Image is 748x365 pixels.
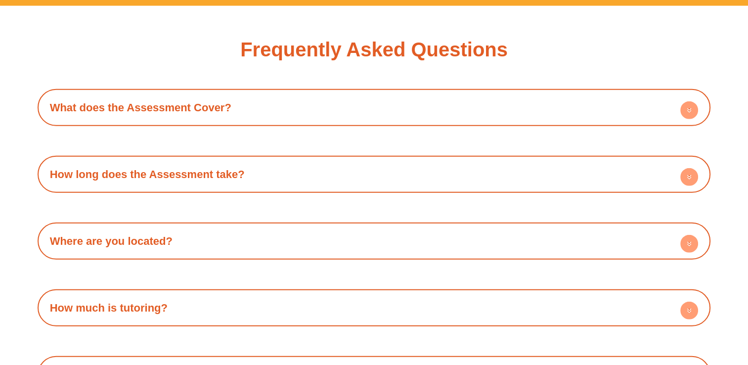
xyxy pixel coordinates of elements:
[43,228,706,255] h4: Where are you located?
[43,294,706,321] div: How much is tutoring?
[43,161,706,188] div: How long does the Assessment take?
[583,254,748,365] iframe: Chat Widget
[240,40,508,59] h3: Frequently Asked Questions
[50,235,173,247] a: Where are you located?
[50,168,245,181] a: How long does the Assessment take?
[43,94,706,121] h4: What does the Assessment Cover?
[50,302,168,314] a: How much is tutoring?
[50,101,231,114] a: What does the Assessment Cover?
